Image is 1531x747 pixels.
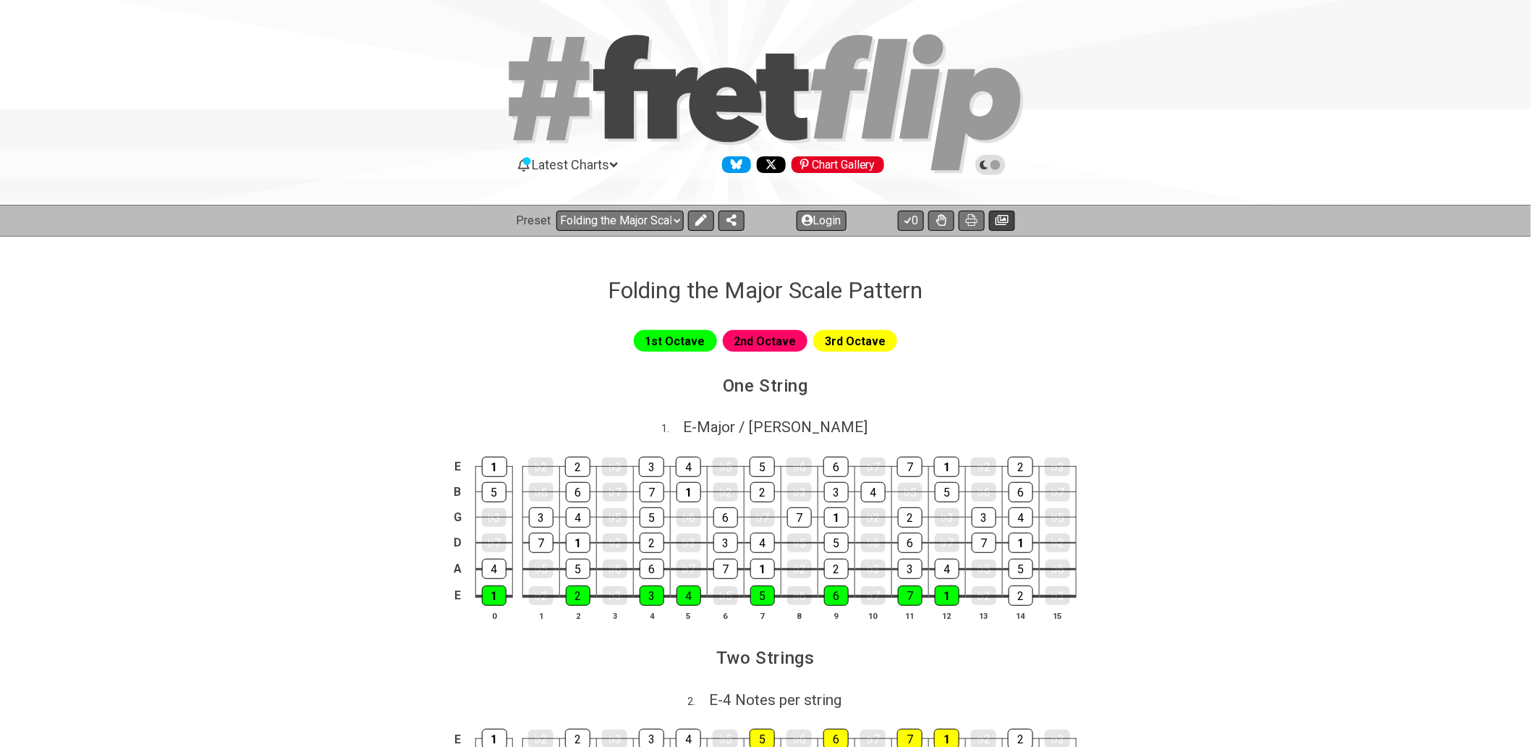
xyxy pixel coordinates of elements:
div: 1 [482,457,507,477]
div: 2 [750,482,775,502]
span: 1st Octave [645,331,705,352]
div: 4 [750,533,775,553]
div: 6 [713,507,738,528]
div: 3 [713,533,738,553]
button: 0 [898,211,924,231]
div: 4 [482,559,506,579]
h1: Folding the Major Scale Pattern [608,277,923,304]
div: ♭7 [935,533,959,552]
th: 8 [781,608,818,623]
div: ♭5 [1046,508,1070,527]
div: ♭6 [861,533,886,552]
span: 2nd Octave [734,331,797,352]
div: 3 [898,559,923,579]
a: Follow #fretflip at Bluesky [716,156,751,173]
div: 5 [824,533,849,553]
span: 1 . [661,421,683,437]
div: ♭5 [898,483,923,502]
th: 5 [670,608,707,623]
div: 4 [861,482,886,502]
span: E - 4 Notes per string [709,691,841,709]
td: G [449,505,466,530]
div: 2 [1008,457,1033,477]
th: 9 [818,608,854,623]
div: 6 [1009,482,1033,502]
select: Preset [556,211,684,231]
th: 10 [854,608,891,623]
div: 4 [935,559,959,579]
div: 3 [972,507,996,528]
div: 6 [823,457,849,477]
div: 4 [1009,507,1033,528]
div: 2 [565,457,590,477]
div: 4 [677,586,701,606]
div: 6 [640,559,664,579]
div: 5 [482,482,506,502]
div: 7 [529,533,554,553]
span: 2 . [687,694,709,710]
th: 6 [707,608,744,623]
div: ♭2 [971,457,996,476]
div: 5 [566,559,590,579]
div: ♭3 [603,586,627,605]
span: Preset [516,214,551,227]
div: ♭2 [713,483,738,502]
div: ♭7 [860,457,886,476]
div: ♭7 [482,533,506,552]
div: ♭6 [786,457,812,476]
span: Toggle light / dark theme [983,159,999,172]
div: 2 [898,507,923,528]
div: ♭6 [972,483,996,502]
th: 0 [476,608,513,623]
div: 5 [640,507,664,528]
div: ♭3 [1046,586,1070,605]
div: 3 [824,482,849,502]
th: 12 [928,608,965,623]
div: 5 [1009,559,1033,579]
th: 11 [891,608,928,623]
div: ♭2 [787,560,812,578]
div: ♭6 [529,483,554,502]
div: 7 [897,457,923,477]
div: ♭3 [677,533,701,552]
div: ♭2 [529,586,554,605]
div: ♭6 [677,508,701,527]
div: 1 [677,482,701,502]
div: 5 [935,482,959,502]
span: Latest Charts [533,157,610,172]
button: Edit Preset [688,211,714,231]
div: ♭7 [1046,483,1070,502]
div: Chart Gallery [792,156,884,173]
div: ♭5 [787,533,812,552]
div: ♭5 [529,560,554,578]
div: 1 [1009,533,1033,553]
th: 3 [596,608,633,623]
td: D [449,530,466,556]
div: 3 [639,457,664,477]
th: 7 [744,608,781,623]
div: ♭7 [861,586,886,605]
div: 4 [566,507,590,528]
div: 6 [824,586,849,606]
div: 3 [529,507,554,528]
div: 2 [640,533,664,553]
div: ♭5 [603,508,627,527]
th: 14 [1002,608,1039,623]
h2: One String [723,378,808,394]
span: 3rd Octave [825,331,886,352]
div: ♭2 [861,508,886,527]
div: 2 [1009,586,1033,606]
h2: Two Strings [716,650,815,666]
a: #fretflip at Pinterest [786,156,884,173]
div: 7 [640,482,664,502]
div: 6 [898,533,923,553]
button: Create image [989,211,1015,231]
div: 3 [640,586,664,606]
div: ♭7 [750,508,775,527]
td: B [449,479,466,505]
div: 7 [972,533,996,553]
div: 7 [713,559,738,579]
div: 7 [787,507,812,528]
div: 1 [935,586,959,606]
td: E [449,582,466,609]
